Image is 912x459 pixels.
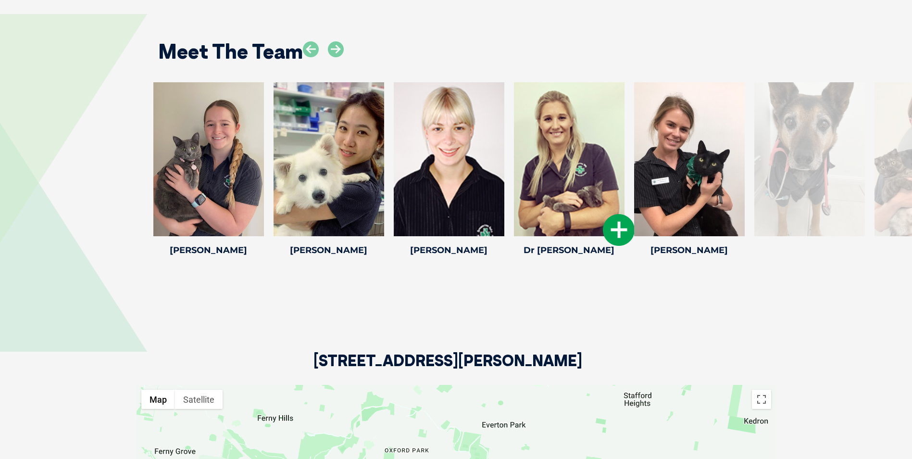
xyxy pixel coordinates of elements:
[274,246,384,255] h4: [PERSON_NAME]
[153,246,264,255] h4: [PERSON_NAME]
[394,246,504,255] h4: [PERSON_NAME]
[158,41,303,62] h2: Meet The Team
[514,246,625,255] h4: Dr [PERSON_NAME]
[752,390,771,409] button: Toggle fullscreen view
[634,246,745,255] h4: [PERSON_NAME]
[141,390,175,409] button: Show street map
[313,353,582,385] h2: [STREET_ADDRESS][PERSON_NAME]
[175,390,223,409] button: Show satellite imagery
